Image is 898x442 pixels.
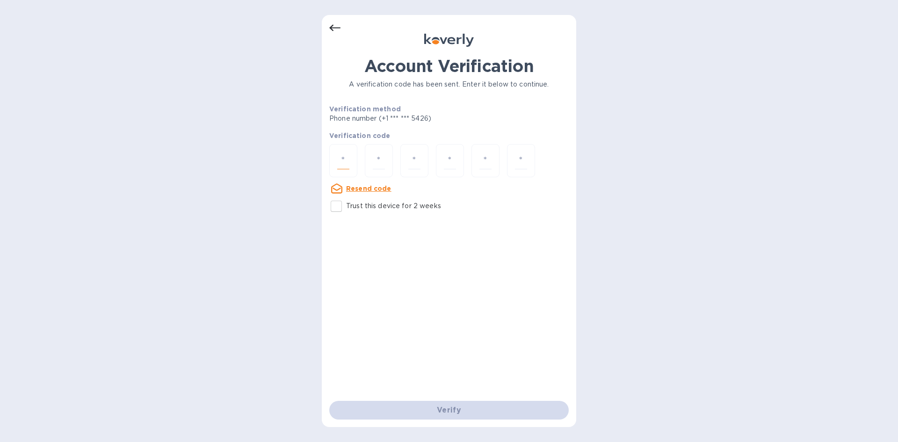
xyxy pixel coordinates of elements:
h1: Account Verification [329,56,569,76]
b: Verification method [329,105,401,113]
p: Verification code [329,131,569,140]
p: A verification code has been sent. Enter it below to continue. [329,80,569,89]
p: Phone number (+1 *** *** 5426) [329,114,503,123]
u: Resend code [346,185,391,192]
p: Trust this device for 2 weeks [346,201,441,211]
